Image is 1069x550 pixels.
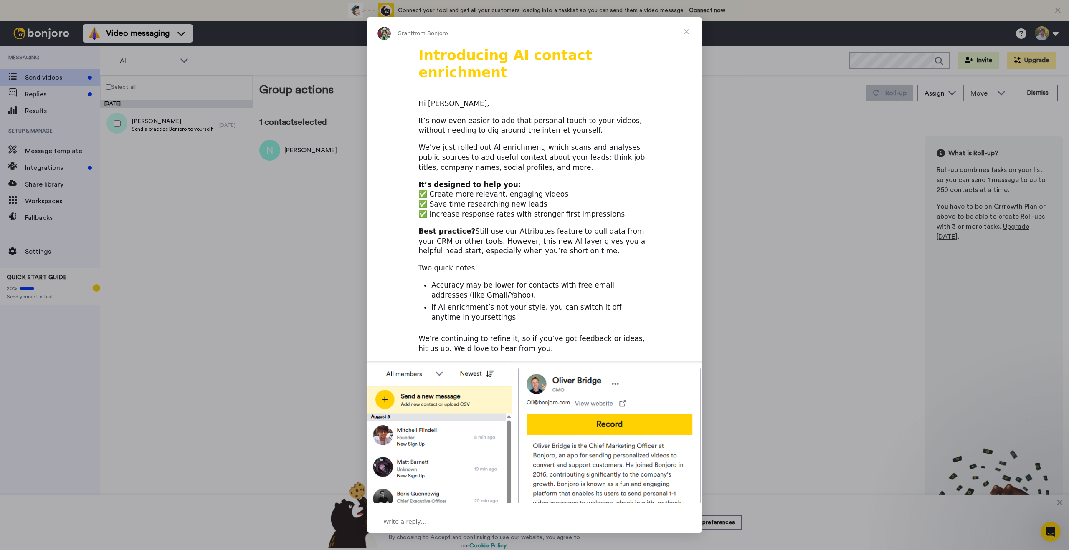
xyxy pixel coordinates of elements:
[418,180,521,189] b: It’s designed to help you:
[418,99,651,109] div: Hi [PERSON_NAME],
[418,227,475,235] b: Best practice?
[418,263,651,273] div: Two quick notes:
[671,17,702,47] span: Close
[418,180,651,219] div: ✅ Create more relevant, engaging videos ✅ Save time researching new leads ✅ Increase response rat...
[431,280,651,300] li: Accuracy may be lower for contacts with free email addresses (like Gmail/Yahoo).
[418,143,651,172] div: We’ve just rolled out AI enrichment, which scans and analyses public sources to add useful contex...
[398,30,413,36] span: Grant
[418,227,651,256] div: Still use our Attributes feature to pull data from your CRM or other tools. However, this new AI ...
[418,47,592,81] b: Introducing AI contact enrichment
[383,516,427,527] span: Write a reply…
[413,30,448,36] span: from Bonjoro
[377,27,391,40] img: Profile image for Grant
[487,313,516,321] a: settings
[367,510,702,533] div: Open conversation and reply
[418,334,651,354] div: We’re continuing to refine it, so if you’ve got feedback or ideas, hit us up. We’d love to hear f...
[418,116,651,136] div: It’s now even easier to add that personal touch to your videos, without needing to dig around the...
[431,303,651,323] li: If AI enrichment’s not your style, you can switch it off anytime in your .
